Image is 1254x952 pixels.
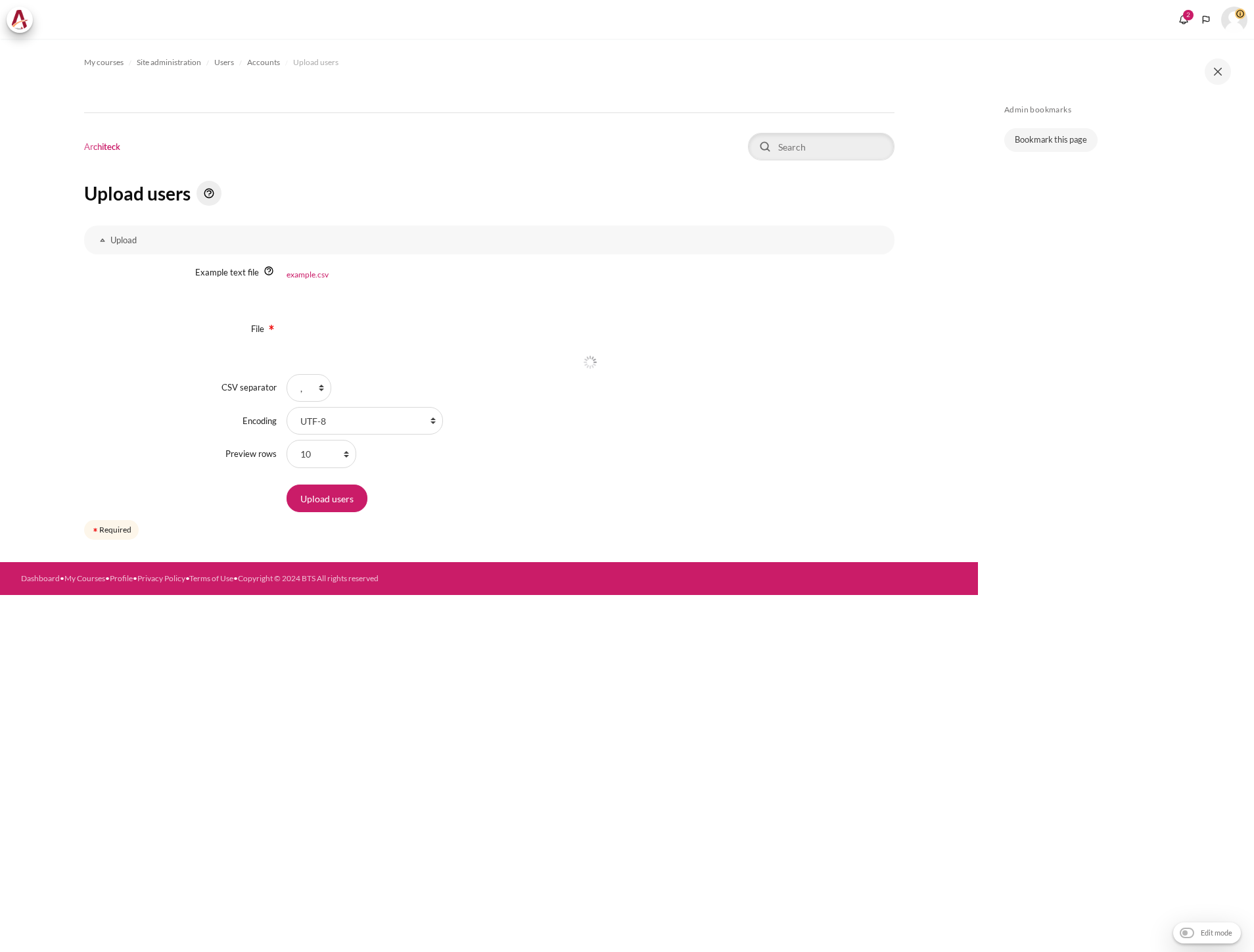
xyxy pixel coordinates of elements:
input: Upload users [287,485,367,512]
a: My Courses [64,573,105,583]
h1: Architeck [84,141,120,153]
a: Dashboard [21,573,60,583]
a: Accounts [247,55,280,70]
img: Required [266,322,277,333]
section: Blocks [1004,105,1225,152]
span: Site administration [137,57,201,68]
input: Search [748,133,894,160]
h3: Upload [110,235,868,246]
label: Example text file [195,266,259,279]
a: Profile [110,573,133,583]
a: Users [214,55,234,70]
div: Show notification window with 2 new notifications [1174,10,1194,30]
span: Accounts [247,57,280,68]
a: User menu [1221,7,1247,33]
span: Required [266,322,277,330]
span: Upload users [293,57,338,68]
a: Bookmark this page [1004,128,1098,152]
button: Languages [1196,10,1216,30]
nav: Navigation bar [84,52,894,73]
span: My courses [84,57,124,68]
h2: Upload users [84,181,894,206]
img: Help with Upload users [197,181,221,206]
img: Required field [91,526,99,534]
a: Terms of Use [189,573,233,583]
a: Architeck Architeck [7,7,39,33]
a: Help [194,181,224,206]
label: File [251,323,264,334]
a: Site administration [137,55,201,70]
img: Architeck [11,10,29,30]
a: Upload users [293,55,338,70]
div: 2 [1183,10,1194,20]
a: Help [261,266,277,276]
h5: Admin bookmarks [1004,105,1225,115]
label: Encoding [243,416,277,426]
a: My courses [84,55,124,70]
div: • • • • • [21,573,541,584]
a: Privacy Policy [137,573,185,583]
a: example.csv [287,270,329,279]
span: Users [214,57,234,68]
img: Loading... [584,356,597,369]
img: Help with Example text file [264,266,274,276]
label: CSV separator [221,382,277,393]
a: Copyright © 2024 BTS All rights reserved [238,573,379,583]
label: Preview rows [225,448,277,459]
div: Required [84,520,139,540]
